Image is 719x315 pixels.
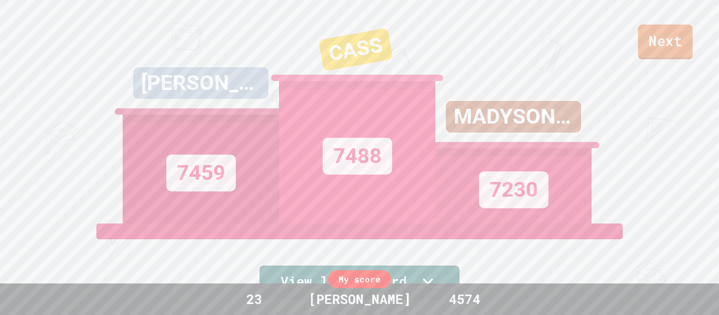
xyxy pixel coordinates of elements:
div: 7230 [479,171,548,208]
div: [PERSON_NAME] [298,289,422,309]
div: 7488 [323,138,392,175]
div: 4574 [425,289,504,309]
div: 23 [215,289,294,309]
div: 7459 [166,155,236,191]
a: View leaderboard [259,266,460,299]
div: [PERSON_NAME] [133,67,268,99]
div: My score [328,270,391,288]
a: Next [638,25,693,59]
div: CASS [318,28,393,72]
div: MADYSON C [446,101,581,133]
